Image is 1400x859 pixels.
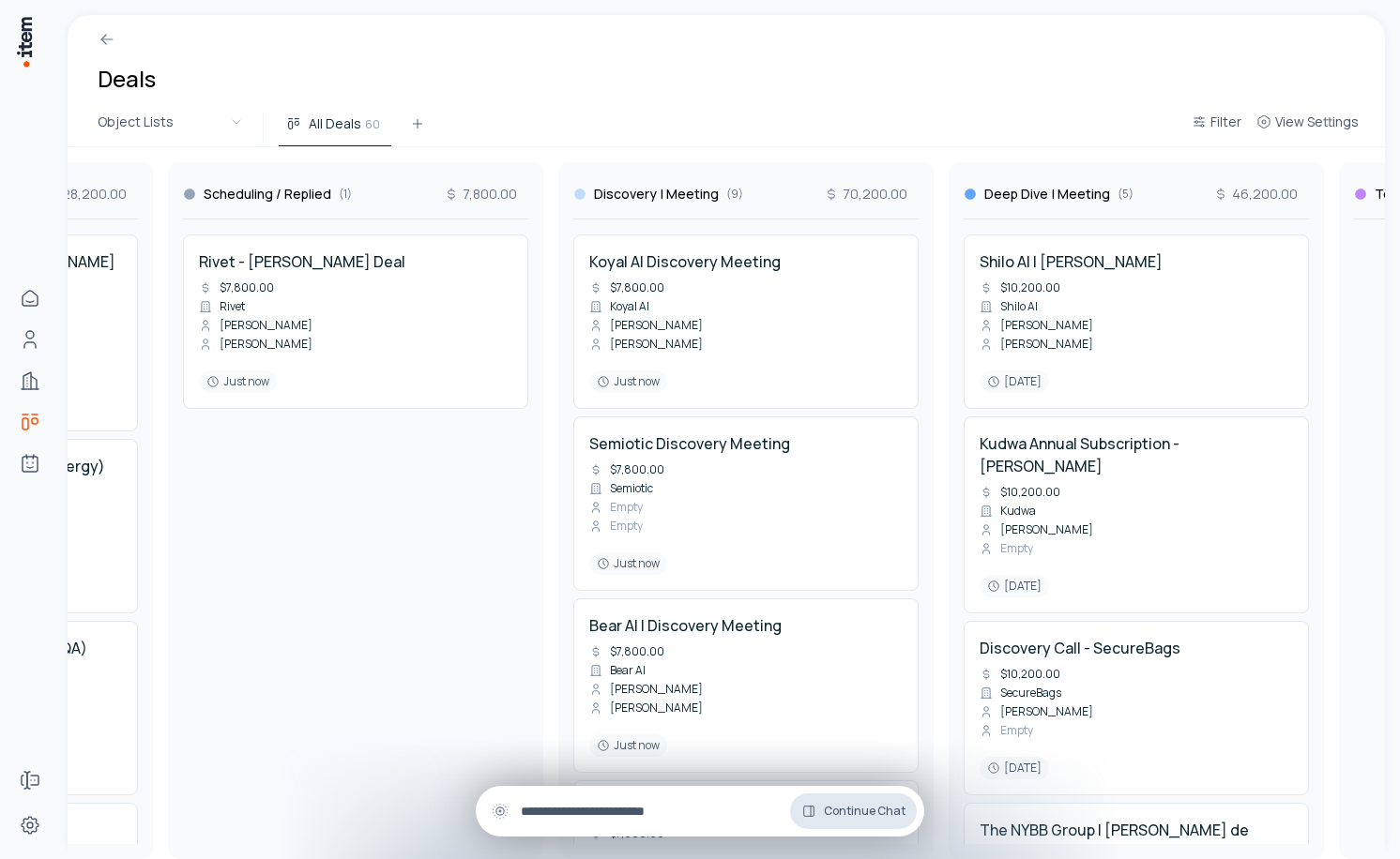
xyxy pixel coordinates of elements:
a: Settings [11,806,49,844]
span: 46,200.00 [1213,185,1298,203]
span: ( 5 ) [1118,187,1134,202]
a: Forms [11,761,49,799]
div: Shilo AI | [PERSON_NAME]$10,200.00Shilo AI[PERSON_NAME][PERSON_NAME][DATE] [964,234,1309,409]
a: Contacts [11,321,49,358]
div: Rivet - [PERSON_NAME] Deal$7,800.00Rivet[PERSON_NAME][PERSON_NAME]Just now [183,234,528,409]
div: $7,800.00 [589,644,664,659]
a: deals [11,403,49,441]
div: Koyal AI [589,299,649,314]
div: [PERSON_NAME] [199,318,312,333]
span: Empty [1000,541,1033,556]
div: [PERSON_NAME] [589,318,703,333]
span: 28,200.00 [43,185,127,203]
div: Rivet [199,299,245,314]
div: Kudwa [980,504,1036,519]
div: SecureBags [980,686,1061,701]
span: 7,800.00 [444,185,517,203]
h3: Scheduling / Replied [204,185,331,203]
div: Just now [589,734,667,757]
div: [DATE] [980,757,1049,779]
div: [PERSON_NAME] [980,337,1093,352]
div: Just now [589,552,667,575]
button: Continue Chat [790,793,917,829]
a: Rivet - [PERSON_NAME] Deal$7,800.00Rivet[PERSON_NAME][PERSON_NAME]Just now [199,250,512,393]
span: All Deals [309,114,361,133]
a: Semiotic Discovery Meeting$7,800.00SemioticEmptyEmptyJust now [589,432,903,575]
a: Kudwa Annual Subscription - [PERSON_NAME]$10,200.00Kudwa[PERSON_NAME]Empty[DATE] [980,432,1293,597]
div: Bear AI | Discovery Meeting$7,800.00Bear AI[PERSON_NAME][PERSON_NAME]Just now [573,598,919,773]
div: Just now [589,370,667,393]
span: Empty [1000,723,1033,738]
div: [PERSON_NAME] [199,337,312,352]
h4: Rivet - [PERSON_NAME] Deal [199,250,405,273]
h4: Bear AI | Discovery Meeting [589,614,782,637]
a: Home [11,279,49,317]
span: Empty [610,500,643,515]
h4: Koyal AI Discovery Meeting [589,250,781,273]
div: [PERSON_NAME] [589,337,703,352]
a: Bear AI | Discovery Meeting$7,800.00Bear AI[PERSON_NAME][PERSON_NAME]Just now [589,614,903,757]
button: View Settings [1249,111,1366,144]
a: Shilo AI | [PERSON_NAME]$10,200.00Shilo AI[PERSON_NAME][PERSON_NAME][DATE] [980,250,1293,393]
span: ( 9 ) [726,187,743,202]
button: All Deals60 [279,113,391,146]
h3: Deep Dive | Meeting [984,185,1110,203]
div: Semiotic Discovery Meeting$7,800.00SemioticEmptyEmptyJust now [573,416,919,591]
div: [PERSON_NAME] [980,318,1093,333]
h4: Discovery Call - SecureBags [980,637,1180,659]
h4: Shilo AI | [PERSON_NAME] [980,250,1163,273]
div: [PERSON_NAME] [980,522,1093,537]
div: Kudwa Annual Subscription - [PERSON_NAME]$10,200.00Kudwa[PERSON_NAME]Empty[DATE] [964,416,1309,613]
button: Filter [1184,111,1249,144]
div: Just now [199,370,277,393]
div: $7,800.00 [589,462,664,477]
a: Companies [11,362,49,399]
span: 60 [365,115,380,132]
span: View Settings [1275,113,1359,131]
div: $10,200.00 [980,485,1060,500]
h3: Discovery | Meeting [594,185,719,203]
a: Discovery Call - SecureBags$10,200.00SecureBags[PERSON_NAME]Empty[DATE] [980,637,1293,779]
h4: Kudwa Annual Subscription - [PERSON_NAME] [980,432,1293,477]
div: Continue Chat [476,786,924,836]
div: $7,800.00 [199,280,274,295]
div: $10,200.00 [980,280,1060,295]
div: Discovery Call - SecureBags$10,200.00SecureBags[PERSON_NAME]Empty[DATE] [964,621,1309,795]
span: ( 1 ) [339,187,352,202]
span: Continue Chat [824,804,905,819]
div: [PERSON_NAME] [589,701,703,716]
div: [DATE] [980,575,1049,597]
h1: Deals [98,64,156,94]
div: Shilo AI [980,299,1038,314]
span: Filter [1210,113,1241,131]
img: Item Brain Logo [15,15,34,68]
div: [DATE] [980,370,1049,393]
a: Koyal AI Discovery Meeting$7,800.00Koyal AI[PERSON_NAME][PERSON_NAME]Just now [589,250,903,393]
div: Bear AI [589,663,646,678]
div: Semiotic [589,481,653,496]
a: Agents [11,445,49,482]
div: [PERSON_NAME] [589,682,703,697]
h4: Semiotic Discovery Meeting [589,432,790,455]
span: Empty [610,519,643,534]
span: 70,200.00 [824,185,907,203]
div: $7,800.00 [589,280,664,295]
div: Koyal AI Discovery Meeting$7,800.00Koyal AI[PERSON_NAME][PERSON_NAME]Just now [573,234,919,409]
div: [PERSON_NAME] [980,704,1093,719]
div: $10,200.00 [980,667,1060,682]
